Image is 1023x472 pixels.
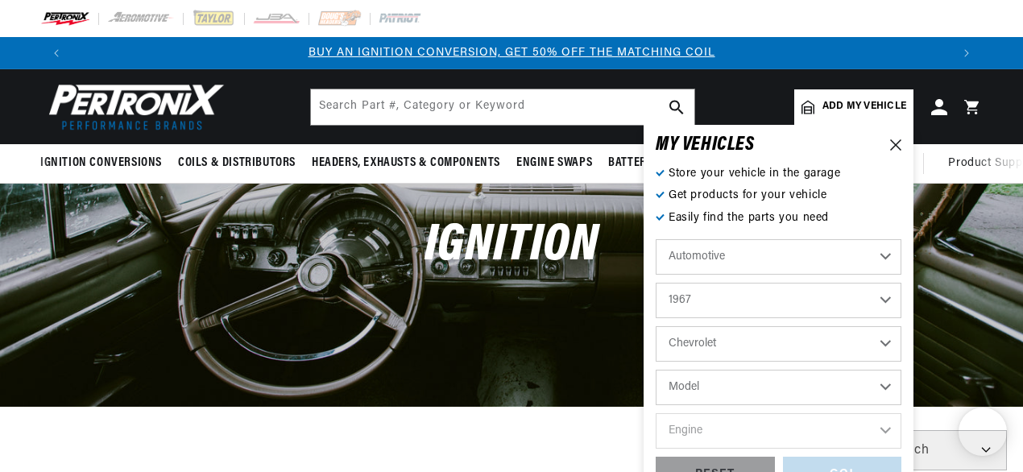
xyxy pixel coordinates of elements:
button: Translation missing: en.sections.announcements.next_announcement [951,37,983,69]
span: Engine Swaps [516,155,592,172]
span: Add my vehicle [822,99,906,114]
a: BUY AN IGNITION CONVERSION, GET 50% OFF THE MATCHING COIL [309,47,715,59]
span: Headers, Exhausts & Components [312,155,500,172]
summary: Battery Products [600,144,718,182]
select: Year [656,283,901,318]
span: Coils & Distributors [178,155,296,172]
h6: MY VEHICLE S [656,137,755,153]
p: Store your vehicle in the garage [656,165,901,183]
summary: Ignition Conversions [40,144,170,182]
select: Ride Type [656,239,901,275]
input: Search Part #, Category or Keyword [311,89,694,125]
span: Ignition Conversions [40,155,162,172]
span: Battery Products [608,155,710,172]
select: Engine [656,413,901,449]
p: Get products for your vehicle [656,187,901,205]
select: Model [656,370,901,405]
div: Announcement [72,44,951,62]
summary: Engine Swaps [508,144,600,182]
button: Translation missing: en.sections.announcements.previous_announcement [40,37,72,69]
span: Ignition [425,220,599,272]
div: 1 of 3 [72,44,951,62]
img: Pertronix [40,79,226,135]
a: Add my vehicle [794,89,913,125]
select: Make [656,326,901,362]
p: Easily find the parts you need [656,209,901,227]
summary: Headers, Exhausts & Components [304,144,508,182]
button: search button [659,89,694,125]
summary: Coils & Distributors [170,144,304,182]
